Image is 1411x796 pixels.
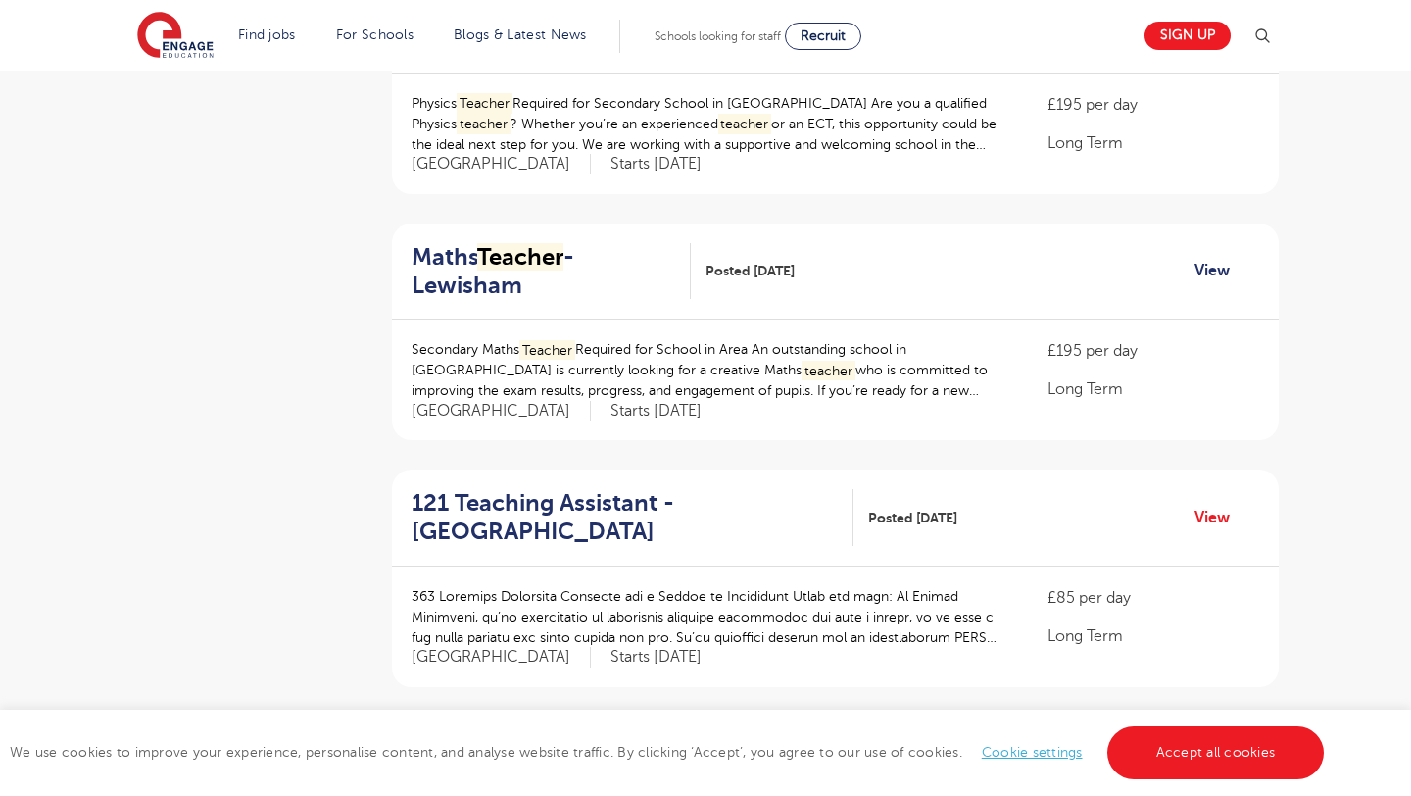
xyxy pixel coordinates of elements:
[457,93,512,114] mark: Teacher
[705,261,795,281] span: Posted [DATE]
[1194,505,1244,530] a: View
[238,27,296,42] a: Find jobs
[802,361,855,381] mark: teacher
[412,489,838,546] h2: 121 Teaching Assistant - [GEOGRAPHIC_DATA]
[610,401,702,422] p: Starts [DATE]
[412,243,675,300] h2: Maths - Lewisham
[1047,93,1259,117] p: £195 per day
[610,647,702,668] p: Starts [DATE]
[10,745,1329,760] span: We use cookies to improve your experience, personalise content, and analyse website traffic. By c...
[412,243,691,300] a: MathsTeacher- Lewisham
[412,586,1008,648] p: 363 Loremips Dolorsita Consecte adi e Seddoe te Incididunt Utlab etd magn: Al Enimad Minimveni, q...
[1047,624,1259,648] p: Long Term
[137,12,214,61] img: Engage Education
[718,114,772,134] mark: teacher
[412,339,1008,401] p: Secondary Maths Required for School in Area An outstanding school in [GEOGRAPHIC_DATA] is current...
[412,401,591,422] span: [GEOGRAPHIC_DATA]
[412,489,853,546] a: 121 Teaching Assistant - [GEOGRAPHIC_DATA]
[412,154,591,174] span: [GEOGRAPHIC_DATA]
[457,114,511,134] mark: teacher
[982,745,1083,760] a: Cookie settings
[1047,586,1259,610] p: £85 per day
[655,29,781,43] span: Schools looking for staff
[454,27,587,42] a: Blogs & Latest News
[412,647,591,668] span: [GEOGRAPHIC_DATA]
[1047,131,1259,155] p: Long Term
[1047,377,1259,401] p: Long Term
[477,243,563,271] mark: Teacher
[801,28,846,43] span: Recruit
[868,508,957,528] span: Posted [DATE]
[1194,258,1244,283] a: View
[412,93,1008,155] p: Physics Required for Secondary School in [GEOGRAPHIC_DATA] Are you a qualified Physics ? Whether ...
[336,27,414,42] a: For Schools
[1047,339,1259,363] p: £195 per day
[610,154,702,174] p: Starts [DATE]
[1107,726,1325,779] a: Accept all cookies
[785,23,861,50] a: Recruit
[1144,22,1231,50] a: Sign up
[519,340,575,361] mark: Teacher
